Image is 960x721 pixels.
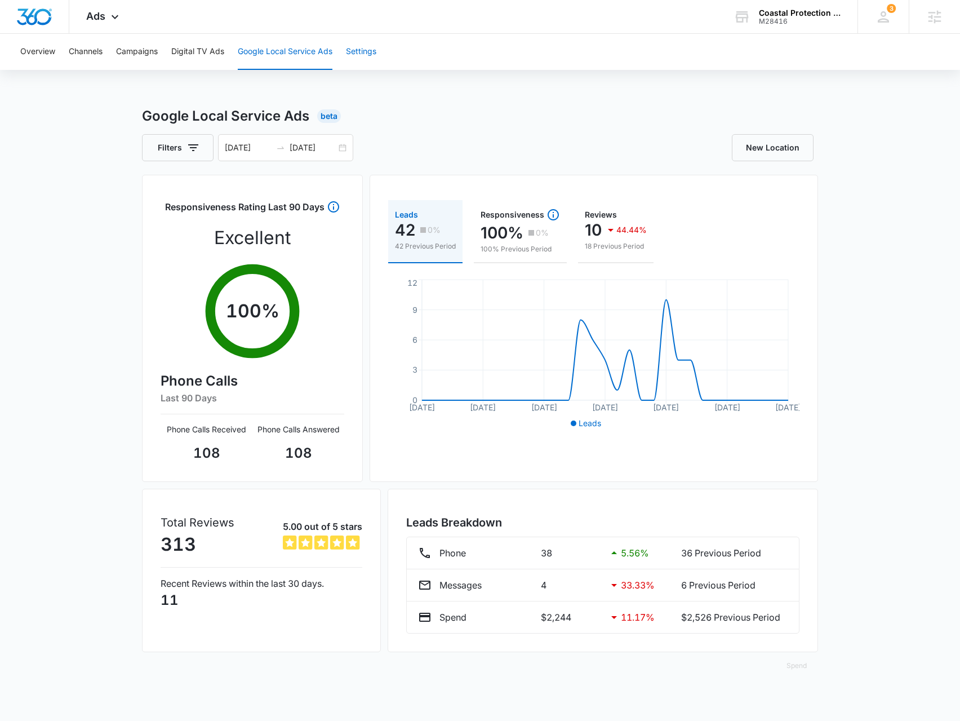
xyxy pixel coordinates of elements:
button: Filters [142,134,214,161]
tspan: [DATE] [531,402,557,412]
tspan: 12 [407,278,417,287]
p: 38 [541,546,598,560]
tspan: [DATE] [470,402,496,412]
p: 36 Previous Period [681,546,788,560]
tspan: [DATE] [775,402,801,412]
p: 42 [395,221,415,239]
p: 108 [161,443,252,463]
button: Overview [20,34,55,70]
button: Digital TV Ads [171,34,224,70]
div: Beta [317,109,341,123]
input: Start date [225,141,272,154]
p: Phone [439,546,466,560]
tspan: [DATE] [714,402,740,412]
p: 5.56 % [621,546,649,560]
p: 6 Previous Period [681,578,788,592]
p: Recent Reviews within the last 30 days. [161,577,362,590]
button: Channels [69,34,103,70]
tspan: 6 [412,335,417,344]
p: 313 [161,531,234,558]
tspan: [DATE] [592,402,618,412]
tspan: [DATE] [409,402,435,412]
p: 0% [428,226,441,234]
button: Settings [346,34,376,70]
tspan: 9 [412,305,417,315]
button: Campaigns [116,34,158,70]
p: Excellent [214,224,291,251]
h4: Phone Calls [161,371,344,391]
p: $2,244 [541,611,598,624]
p: 108 [252,443,344,463]
button: Google Local Service Ads [238,34,332,70]
div: notifications count [887,4,896,13]
p: 10 [585,221,602,239]
tspan: [DATE] [653,402,679,412]
tspan: 0 [412,395,417,405]
div: Responsiveness [481,208,560,222]
p: Messages [439,578,482,592]
span: to [276,143,285,152]
span: Ads [86,10,105,22]
p: 44.44% [616,226,647,234]
a: New Location [732,134,814,161]
span: 3 [887,4,896,13]
h3: Responsiveness Rating Last 90 Days [165,200,325,220]
p: $2,526 Previous Period [681,611,788,624]
h3: Leads Breakdown [406,514,799,531]
tspan: 3 [412,365,417,374]
p: 100% [481,224,523,242]
p: 18 Previous Period [585,241,647,251]
p: Phone Calls Received [161,423,252,435]
p: Total Reviews [161,514,234,531]
button: Spend [775,652,818,679]
p: 42 Previous Period [395,241,456,251]
h6: Last 90 Days [161,391,344,405]
div: account id [759,17,841,25]
p: 11.17 % [621,611,655,624]
p: 4 [541,578,598,592]
span: swap-right [276,143,285,152]
div: Reviews [585,211,647,219]
p: 5.00 out of 5 stars [283,520,362,533]
p: 100% Previous Period [481,244,560,254]
p: 11 [161,590,362,611]
div: account name [759,8,841,17]
p: 100 % [226,298,279,325]
h1: Google Local Service Ads [142,106,309,126]
p: Phone Calls Answered [252,423,344,435]
p: Spend [439,611,466,624]
p: 33.33 % [621,578,655,592]
p: 0% [536,229,549,237]
span: Leads [579,418,601,428]
input: End date [290,141,336,154]
div: Leads [395,211,456,219]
